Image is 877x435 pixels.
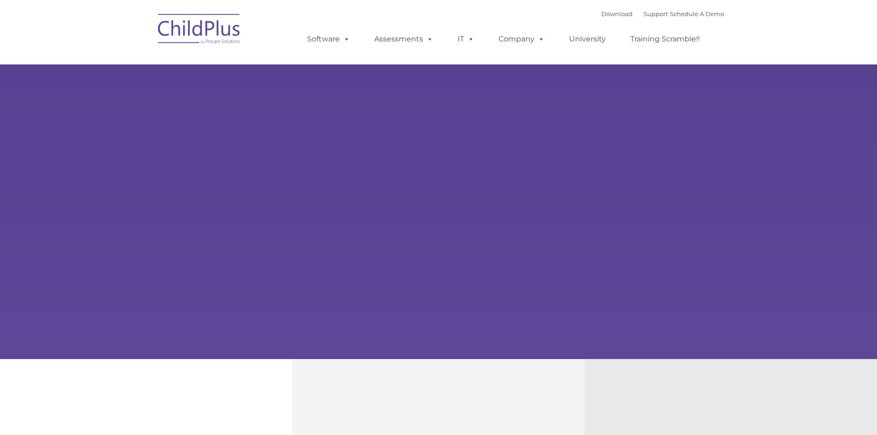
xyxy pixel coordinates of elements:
[601,10,724,17] font: |
[298,30,359,48] a: Software
[365,30,442,48] a: Assessments
[621,30,709,48] a: Training Scramble!!
[670,10,724,17] a: Schedule A Demo
[153,7,245,53] img: ChildPlus by Procare Solutions
[489,30,554,48] a: Company
[560,30,615,48] a: University
[644,10,668,17] a: Support
[601,10,633,17] a: Download
[448,30,483,48] a: IT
